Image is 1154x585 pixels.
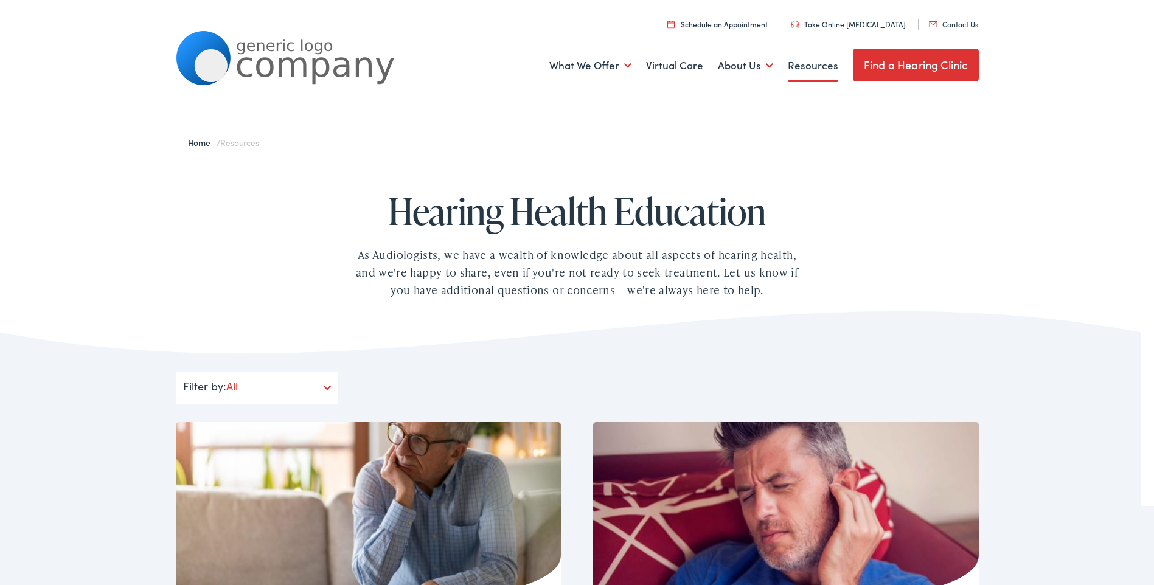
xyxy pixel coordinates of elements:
h1: Hearing Health Education [316,191,839,231]
a: Contact Us [929,19,978,29]
a: What We Offer [549,43,631,88]
a: Find a Hearing Clinic [853,49,979,81]
img: utility icon [667,20,675,28]
div: Filter by: [176,372,338,404]
a: Home [188,136,217,148]
a: Take Online [MEDICAL_DATA] [791,19,906,29]
a: Resources [788,43,838,88]
a: Schedule an Appointment [667,19,768,29]
a: About Us [718,43,773,88]
span: Resources [220,136,259,148]
span: / [188,136,259,148]
a: Virtual Care [646,43,703,88]
img: utility icon [929,21,937,27]
img: utility icon [791,21,799,28]
div: As Audiologists, we have a wealth of knowledge about all aspects of hearing health, and we're hap... [352,246,802,299]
